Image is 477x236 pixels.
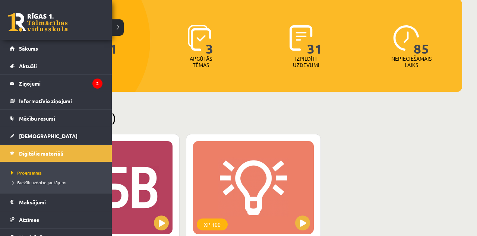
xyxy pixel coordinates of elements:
[206,25,214,55] span: 3
[19,115,55,122] span: Mācību resursi
[391,55,432,68] p: Nepieciešamais laiks
[19,133,78,139] span: [DEMOGRAPHIC_DATA]
[10,145,102,162] a: Digitālie materiāli
[10,57,102,74] a: Aktuāli
[19,216,39,223] span: Atzīmes
[9,170,42,176] span: Programma
[19,63,37,69] span: Aktuāli
[186,55,215,68] p: Apgūtās tēmas
[290,25,313,51] img: icon-completed-tasks-ad58ae20a441b2904462921112bc710f1caf180af7a3daa7317a5a94f2d26646.svg
[8,13,68,32] a: Rīgas 1. Tālmācības vidusskola
[10,110,102,127] a: Mācību resursi
[19,150,63,157] span: Digitālie materiāli
[9,179,66,185] span: Biežāk uzdotie jautājumi
[45,111,462,125] h2: Pieejamie (2)
[19,75,102,92] legend: Ziņojumi
[10,75,102,92] a: Ziņojumi2
[92,79,102,89] i: 2
[10,194,102,211] a: Maksājumi
[10,92,102,109] a: Informatīvie ziņojumi
[9,169,104,176] a: Programma
[414,25,429,55] span: 85
[9,179,104,186] a: Biežāk uzdotie jautājumi
[291,55,320,68] p: Izpildīti uzdevumi
[393,25,419,51] img: icon-clock-7be60019b62300814b6bd22b8e044499b485619524d84068768e800edab66f18.svg
[188,25,211,51] img: icon-learned-topics-4a711ccc23c960034f471b6e78daf4a3bad4a20eaf4de84257b87e66633f6470.svg
[19,194,102,211] legend: Maksājumi
[10,40,102,57] a: Sākums
[10,211,102,228] a: Atzīmes
[197,219,228,230] div: XP 100
[10,127,102,144] a: [DEMOGRAPHIC_DATA]
[19,92,102,109] legend: Informatīvie ziņojumi
[307,25,323,55] span: 31
[19,45,38,52] span: Sākums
